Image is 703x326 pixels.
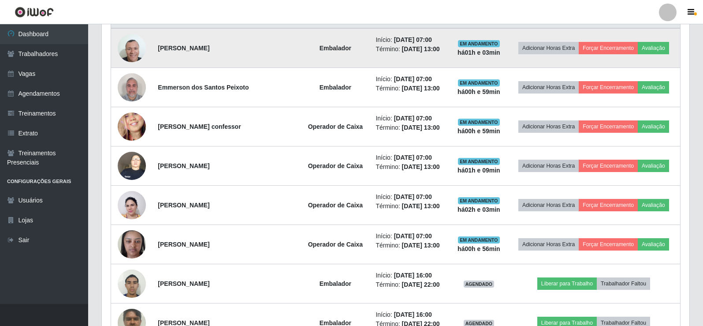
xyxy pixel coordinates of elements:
strong: [PERSON_NAME] [158,202,209,209]
button: Adicionar Horas Extra [518,238,579,251]
button: Avaliação [638,120,669,133]
img: 1734430327738.jpeg [118,225,146,263]
time: [DATE] 16:00 [394,272,432,279]
time: [DATE] 07:00 [394,193,432,200]
button: Forçar Encerramento [579,42,638,54]
strong: há 00 h e 59 min [458,88,500,95]
strong: há 01 h e 09 min [458,167,500,174]
strong: [PERSON_NAME] [158,45,209,52]
strong: Embalador [320,45,351,52]
time: [DATE] 13:00 [402,85,440,92]
li: Início: [376,35,445,45]
li: Término: [376,241,445,250]
strong: Operador de Caixa [308,202,363,209]
strong: há 02 h e 03 min [458,206,500,213]
li: Término: [376,280,445,289]
button: Avaliação [638,238,669,251]
strong: Embalador [320,84,351,91]
button: Avaliação [638,199,669,211]
button: Forçar Encerramento [579,81,638,94]
span: EM ANDAMENTO [458,119,500,126]
strong: há 00 h e 56 min [458,245,500,252]
li: Início: [376,114,445,123]
time: [DATE] 22:00 [402,281,440,288]
li: Início: [376,310,445,319]
li: Término: [376,84,445,93]
time: [DATE] 07:00 [394,115,432,122]
img: 1751852515483.jpeg [118,265,146,302]
li: Término: [376,202,445,211]
button: Trabalhador Faltou [597,277,650,290]
strong: Operador de Caixa [308,241,363,248]
li: Início: [376,192,445,202]
button: Forçar Encerramento [579,199,638,211]
strong: [PERSON_NAME] [158,162,209,169]
img: 1723623614898.jpeg [118,147,146,184]
span: EM ANDAMENTO [458,79,500,86]
button: Forçar Encerramento [579,120,638,133]
button: Adicionar Horas Extra [518,160,579,172]
time: [DATE] 13:00 [402,124,440,131]
time: [DATE] 13:00 [402,45,440,52]
strong: Emmerson dos Santos Peixoto [158,84,249,91]
strong: há 01 h e 03 min [458,49,500,56]
button: Adicionar Horas Extra [518,199,579,211]
button: Adicionar Horas Extra [518,42,579,54]
strong: [PERSON_NAME] [158,280,209,287]
li: Término: [376,123,445,132]
button: Forçar Encerramento [579,160,638,172]
img: 1757599505842.jpeg [118,68,146,106]
strong: Operador de Caixa [308,162,363,169]
img: 1736167370317.jpeg [118,34,146,62]
img: CoreUI Logo [15,7,54,18]
button: Avaliação [638,81,669,94]
button: Forçar Encerramento [579,238,638,251]
button: Avaliação [638,160,669,172]
li: Término: [376,162,445,172]
button: Adicionar Horas Extra [518,81,579,94]
strong: [PERSON_NAME] [158,241,209,248]
time: [DATE] 07:00 [394,36,432,43]
li: Término: [376,45,445,54]
strong: há 00 h e 59 min [458,127,500,135]
time: [DATE] 07:00 [394,154,432,161]
strong: Embalador [320,280,351,287]
span: EM ANDAMENTO [458,197,500,204]
button: Adicionar Horas Extra [518,120,579,133]
img: 1733236843122.jpeg [118,186,146,224]
li: Início: [376,271,445,280]
span: EM ANDAMENTO [458,236,500,244]
time: [DATE] 13:00 [402,163,440,170]
span: EM ANDAMENTO [458,40,500,47]
strong: Operador de Caixa [308,123,363,130]
time: [DATE] 07:00 [394,232,432,240]
time: [DATE] 16:00 [394,311,432,318]
time: [DATE] 13:00 [402,242,440,249]
time: [DATE] 07:00 [394,75,432,82]
span: AGENDADO [464,281,495,288]
img: 1650948199907.jpeg [118,96,146,157]
li: Início: [376,232,445,241]
time: [DATE] 13:00 [402,202,440,210]
button: Liberar para Trabalho [537,277,597,290]
strong: [PERSON_NAME] confessor [158,123,241,130]
button: Avaliação [638,42,669,54]
li: Início: [376,153,445,162]
li: Início: [376,75,445,84]
span: EM ANDAMENTO [458,158,500,165]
